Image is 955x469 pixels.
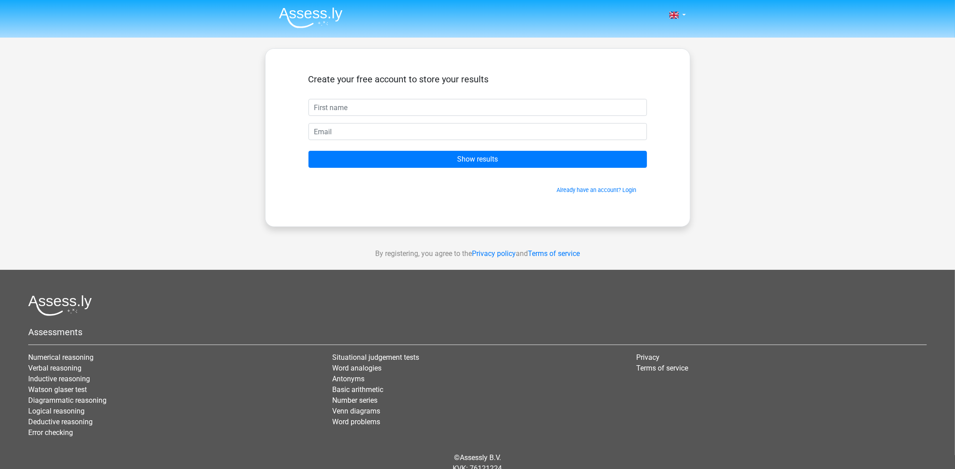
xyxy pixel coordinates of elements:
a: Privacy [636,353,660,362]
a: Verbal reasoning [28,364,81,372]
a: Venn diagrams [332,407,380,415]
img: Assessly logo [28,295,92,316]
a: Already have an account? Login [557,187,637,193]
input: Email [308,123,647,140]
a: Basic arithmetic [332,385,383,394]
a: Situational judgement tests [332,353,419,362]
a: Terms of service [636,364,688,372]
input: First name [308,99,647,116]
a: Assessly B.V. [460,453,501,462]
a: Antonyms [332,375,364,383]
a: Numerical reasoning [28,353,94,362]
a: Watson glaser test [28,385,87,394]
a: Privacy policy [472,249,516,258]
a: Number series [332,396,377,405]
h5: Create your free account to store your results [308,74,647,85]
a: Inductive reasoning [28,375,90,383]
a: Word analogies [332,364,381,372]
a: Error checking [28,428,73,437]
h5: Assessments [28,327,927,337]
a: Logical reasoning [28,407,85,415]
a: Word problems [332,418,380,426]
input: Show results [308,151,647,168]
a: Terms of service [528,249,580,258]
a: Deductive reasoning [28,418,93,426]
a: Diagrammatic reasoning [28,396,107,405]
img: Assessly [279,7,343,28]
